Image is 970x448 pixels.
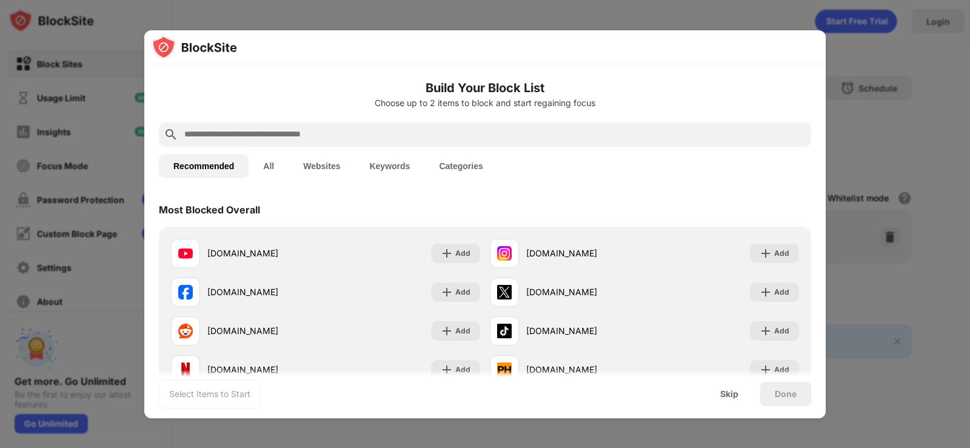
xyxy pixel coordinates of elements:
div: Add [455,247,470,259]
div: Choose up to 2 items to block and start regaining focus [159,98,811,108]
div: [DOMAIN_NAME] [526,324,644,337]
div: Add [455,325,470,337]
div: Add [774,364,789,376]
div: [DOMAIN_NAME] [207,247,326,259]
div: Add [455,286,470,298]
img: logo-blocksite.svg [152,35,237,59]
img: favicons [178,246,193,261]
img: favicons [497,363,512,377]
div: Done [775,389,797,399]
div: Add [774,286,789,298]
img: favicons [497,246,512,261]
button: Recommended [159,154,249,178]
div: Select Items to Start [169,388,250,400]
div: Add [774,247,789,259]
button: Keywords [355,154,424,178]
img: search.svg [164,127,178,142]
div: [DOMAIN_NAME] [526,363,644,376]
div: [DOMAIN_NAME] [526,286,644,298]
div: Add [455,364,470,376]
div: Add [774,325,789,337]
img: favicons [178,363,193,377]
div: [DOMAIN_NAME] [207,286,326,298]
button: Categories [424,154,497,178]
div: [DOMAIN_NAME] [207,324,326,337]
img: favicons [497,324,512,338]
div: [DOMAIN_NAME] [526,247,644,259]
button: Websites [289,154,355,178]
button: All [249,154,289,178]
div: [DOMAIN_NAME] [207,363,326,376]
img: favicons [497,285,512,299]
div: Skip [720,389,738,399]
img: favicons [178,285,193,299]
h6: Build Your Block List [159,79,811,97]
img: favicons [178,324,193,338]
div: Most Blocked Overall [159,204,260,216]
